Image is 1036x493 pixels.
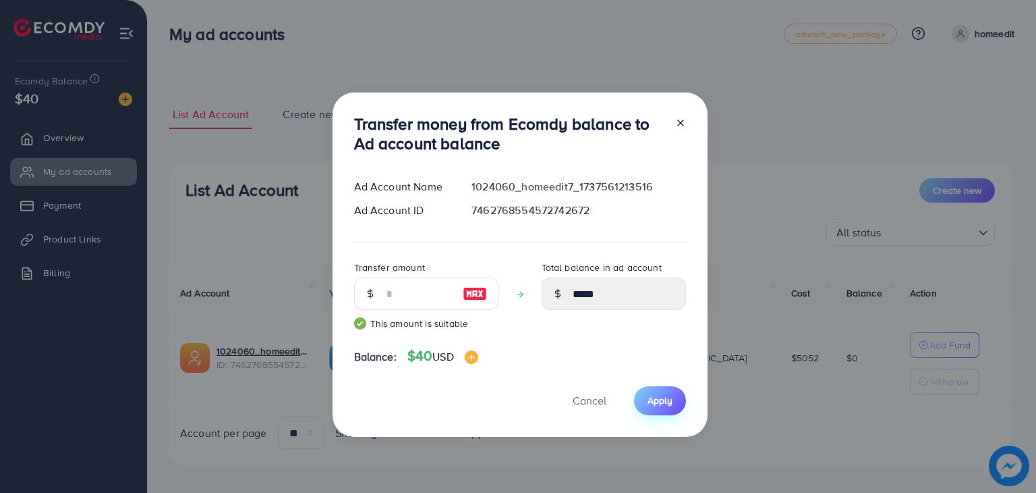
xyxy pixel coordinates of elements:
[573,393,606,408] span: Cancel
[647,394,672,407] span: Apply
[432,349,453,364] span: USD
[354,114,664,153] h3: Transfer money from Ecomdy balance to Ad account balance
[407,348,478,365] h4: $40
[343,179,461,194] div: Ad Account Name
[461,203,696,218] div: 7462768554572742672
[634,386,686,415] button: Apply
[354,317,498,330] small: This amount is suitable
[556,386,623,415] button: Cancel
[465,351,478,364] img: image
[354,261,425,274] label: Transfer amount
[354,349,397,365] span: Balance:
[542,261,662,274] label: Total balance in ad account
[343,203,461,218] div: Ad Account ID
[461,179,696,194] div: 1024060_homeedit7_1737561213516
[354,317,366,330] img: guide
[463,286,487,302] img: image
